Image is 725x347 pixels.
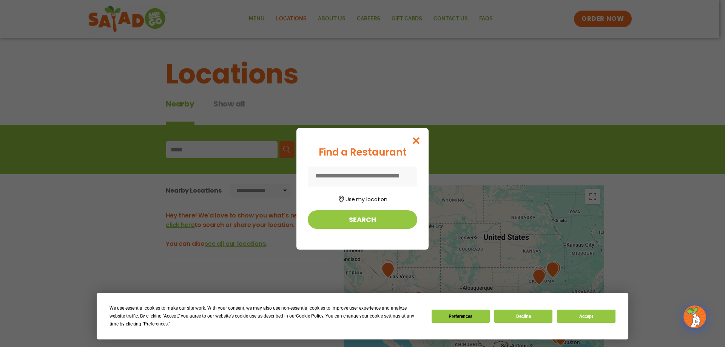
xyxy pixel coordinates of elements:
[296,313,323,319] span: Cookie Policy
[97,293,628,339] div: Cookie Consent Prompt
[557,310,615,323] button: Accept
[308,193,417,204] button: Use my location
[144,321,168,327] span: Preferences
[684,306,705,327] img: wpChatIcon
[432,310,490,323] button: Preferences
[308,210,417,229] button: Search
[308,145,417,160] div: Find a Restaurant
[494,310,552,323] button: Decline
[404,128,429,153] button: Close modal
[110,304,422,328] div: We use essential cookies to make our site work. With your consent, we may also use non-essential ...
